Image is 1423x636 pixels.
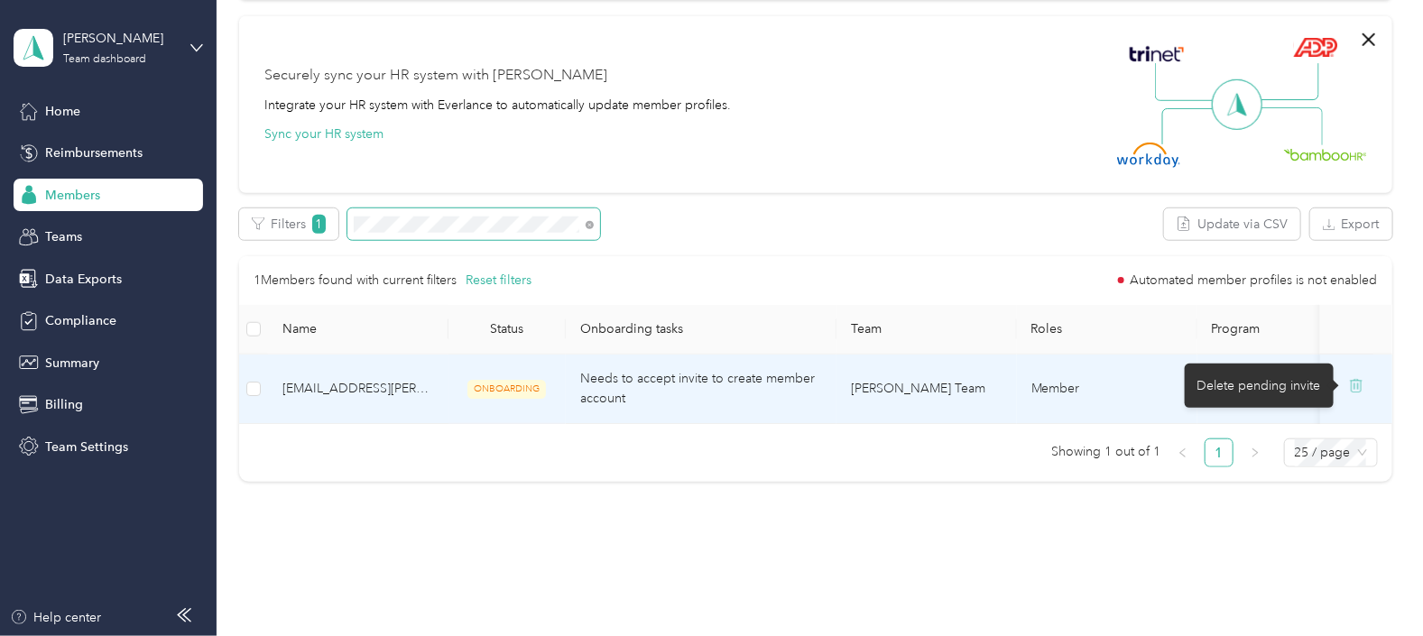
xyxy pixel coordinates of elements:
[282,321,434,336] span: Name
[448,305,566,355] th: Status
[1131,274,1378,287] span: Automated member profiles is not enabled
[836,355,1017,424] td: Joe Heron's Team
[63,54,146,65] div: Team dashboard
[1169,438,1197,467] li: Previous Page
[580,371,815,406] span: Needs to accept invite to create member account
[466,271,531,290] button: Reset filters
[1125,41,1188,67] img: Trinet
[836,305,1017,355] th: Team
[264,124,383,143] button: Sync your HR system
[45,311,116,330] span: Compliance
[63,29,176,48] div: [PERSON_NAME]
[239,208,338,240] button: Filters1
[45,354,99,373] span: Summary
[45,186,100,205] span: Members
[1250,447,1261,458] span: right
[566,305,836,355] th: Onboarding tasks
[45,395,83,414] span: Billing
[268,355,448,424] td: aduval@acosta.com
[10,608,102,627] button: Help center
[45,270,122,289] span: Data Exports
[1241,438,1270,467] li: Next Page
[1197,305,1373,355] th: Program
[1205,438,1234,467] li: 1
[1017,355,1197,424] td: Member
[1161,107,1224,144] img: Line Left Down
[268,305,448,355] th: Name
[1293,37,1337,58] img: ADP
[1206,439,1233,466] a: 1
[1117,143,1180,168] img: Workday
[1155,63,1218,102] img: Line Left Up
[1185,364,1334,408] div: Delete pending invite
[254,271,457,290] p: 1 Members found with current filters
[1052,438,1161,465] span: Showing 1 out of 1
[264,65,607,87] div: Securely sync your HR system with [PERSON_NAME]
[45,143,143,162] span: Reimbursements
[448,355,566,424] td: ONBOARDING
[1169,438,1197,467] button: left
[1322,535,1423,636] iframe: Everlance-gr Chat Button Frame
[1295,439,1367,466] span: 25 / page
[1017,305,1197,355] th: Roles
[45,227,82,246] span: Teams
[282,379,434,399] span: [EMAIL_ADDRESS][PERSON_NAME][DOMAIN_NAME]
[264,96,731,115] div: Integrate your HR system with Everlance to automatically update member profiles.
[1284,438,1378,467] div: Page Size
[1310,208,1392,240] button: Export
[1164,208,1300,240] button: Update via CSV
[1260,107,1323,146] img: Line Right Down
[467,380,546,399] span: ONBOARDING
[45,102,80,121] span: Home
[1178,447,1188,458] span: left
[1256,63,1319,101] img: Line Right Up
[1284,148,1367,161] img: BambooHR
[1197,355,1373,424] td: Aco Rate A
[45,438,128,456] span: Team Settings
[1241,438,1270,467] button: right
[312,215,326,234] span: 1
